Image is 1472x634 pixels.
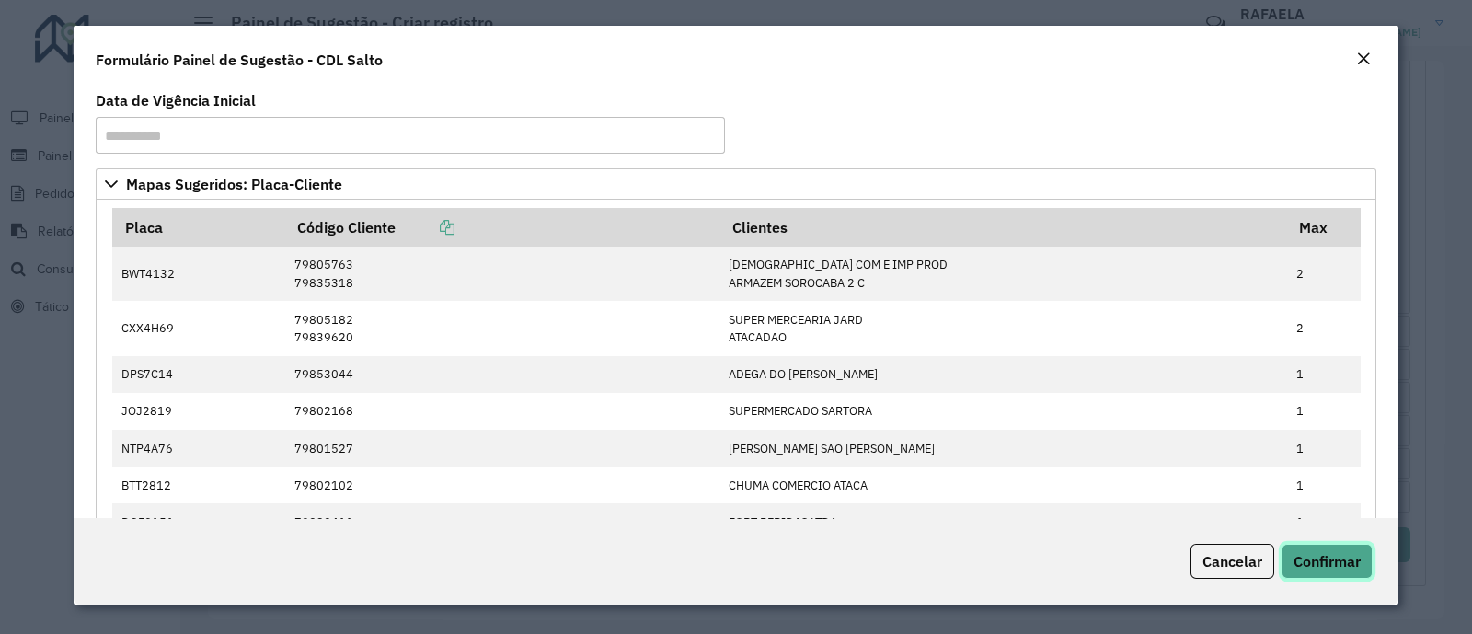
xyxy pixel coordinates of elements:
[1356,52,1371,66] em: Fechar
[1287,208,1361,247] th: Max
[112,208,285,247] th: Placa
[719,467,1287,503] td: CHUMA COMERCIO ATACA
[719,247,1287,301] td: [DEMOGRAPHIC_DATA] COM E IMP PROD ARMAZEM SOROCABA 2 C
[1287,356,1361,393] td: 1
[1287,393,1361,430] td: 1
[1287,503,1361,540] td: 1
[285,301,719,355] td: 79805182 79839620
[285,393,719,430] td: 79802168
[719,208,1287,247] th: Clientes
[285,356,719,393] td: 79853044
[1294,552,1361,571] span: Confirmar
[719,503,1287,540] td: FORT BEBIDAS LTDA
[112,247,285,301] td: BWT4132
[1287,247,1361,301] td: 2
[719,356,1287,393] td: ADEGA DO [PERSON_NAME]
[96,49,383,71] h4: Formulário Painel de Sugestão - CDL Salto
[1351,48,1376,72] button: Close
[285,208,719,247] th: Código Cliente
[285,503,719,540] td: 79820411
[719,430,1287,467] td: [PERSON_NAME] SAO [PERSON_NAME]
[719,301,1287,355] td: SUPER MERCEARIA JARD ATACADAO
[112,503,285,540] td: DQE0151
[1287,467,1361,503] td: 1
[1287,301,1361,355] td: 2
[112,301,285,355] td: CXX4H69
[112,430,285,467] td: NTP4A76
[126,177,342,191] span: Mapas Sugeridos: Placa-Cliente
[1282,544,1373,579] button: Confirmar
[96,89,256,111] label: Data de Vigência Inicial
[1202,552,1262,571] span: Cancelar
[1287,430,1361,467] td: 1
[112,467,285,503] td: BTT2812
[396,218,454,236] a: Copiar
[285,247,719,301] td: 79805763 79835318
[112,356,285,393] td: DPS7C14
[1190,544,1274,579] button: Cancelar
[96,168,1376,200] a: Mapas Sugeridos: Placa-Cliente
[285,467,719,503] td: 79802102
[285,430,719,467] td: 79801527
[719,393,1287,430] td: SUPERMERCADO SARTORA
[112,393,285,430] td: JOJ2819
